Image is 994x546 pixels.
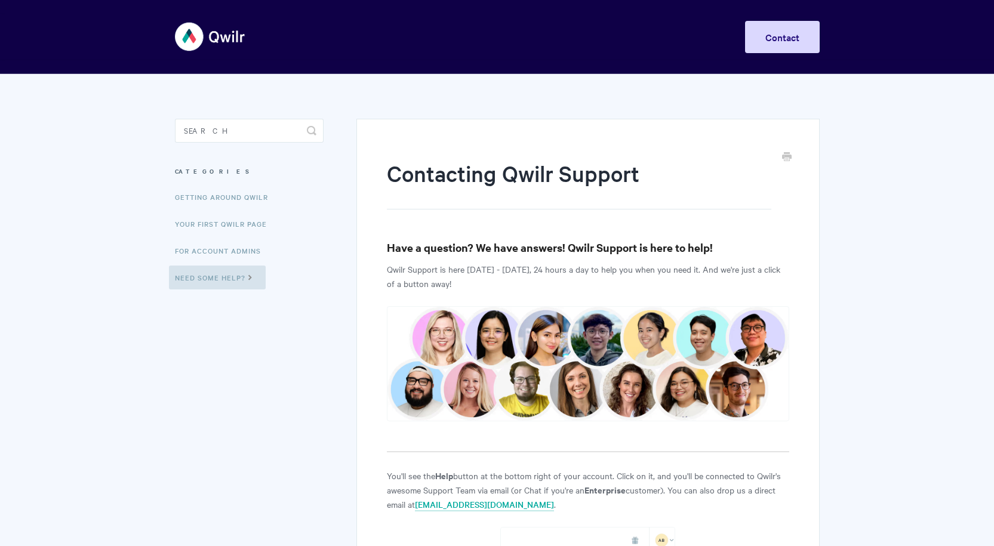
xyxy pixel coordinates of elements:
img: file-sbiJv63vfu.png [387,306,789,421]
a: For Account Admins [175,239,270,263]
a: Your First Qwilr Page [175,212,276,236]
a: Need Some Help? [169,266,266,289]
img: Qwilr Help Center [175,14,246,59]
b: Enterprise [584,483,626,496]
b: Help [435,469,453,482]
p: Qwilr Support is here [DATE] - [DATE], 24 hours a day to help you when you need it. And we're jus... [387,262,789,291]
a: Print this Article [782,151,792,164]
a: [EMAIL_ADDRESS][DOMAIN_NAME] [415,498,554,511]
h1: Contacting Qwilr Support [387,158,771,209]
a: Getting Around Qwilr [175,185,277,209]
p: You'll see the button at the bottom right of your account. Click on it, and you'll be connected t... [387,468,789,511]
a: Contact [745,21,820,53]
h3: Categories [175,161,324,182]
input: Search [175,119,324,143]
strong: Have a question? We have answers! Qwilr Support is here to help! [387,240,713,255]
